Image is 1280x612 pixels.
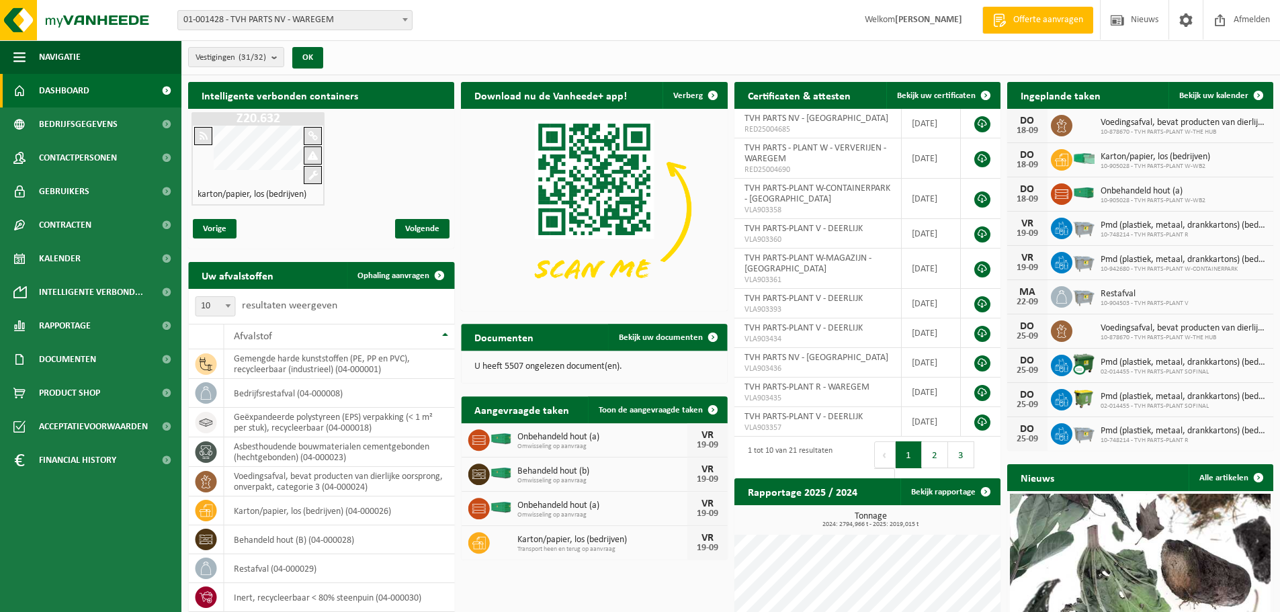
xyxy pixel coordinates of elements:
[1101,392,1267,402] span: Pmd (plastiek, metaal, drankkartons) (bedrijven)
[1007,82,1114,108] h2: Ingeplande taken
[239,53,266,62] count: (31/32)
[902,348,960,378] td: [DATE]
[39,208,91,242] span: Contracten
[461,82,640,108] h2: Download nu de Vanheede+ app!
[39,107,118,141] span: Bedrijfsgegevens
[357,271,429,280] span: Ophaling aanvragen
[224,467,454,496] td: voedingsafval, bevat producten van dierlijke oorsprong, onverpakt, categorie 3 (04-000024)
[744,253,871,274] span: TVH PARTS-PLANT W-MAGAZIJN - [GEOGRAPHIC_DATA]
[744,304,892,315] span: VLA903393
[234,331,272,342] span: Afvalstof
[1014,253,1041,263] div: VR
[1072,187,1095,199] img: HK-XC-40-GN-00
[1007,464,1068,490] h2: Nieuws
[734,478,871,505] h2: Rapportage 2025 / 2024
[1072,284,1095,307] img: WB-2500-GAL-GY-01
[224,437,454,467] td: asbesthoudende bouwmaterialen cementgebonden (hechtgebonden) (04-000023)
[694,498,721,509] div: VR
[1014,298,1041,307] div: 22-09
[1014,150,1041,161] div: DO
[663,82,726,109] button: Verberg
[694,533,721,543] div: VR
[902,179,960,219] td: [DATE]
[744,423,892,433] span: VLA903357
[886,82,999,109] a: Bekijk uw certificaten
[744,412,863,422] span: TVH PARTS-PLANT V - DEERLIJK
[744,224,863,234] span: TVH PARTS-PLANT V - DEERLIJK
[224,554,454,583] td: restafval (04-000029)
[517,535,687,545] span: Karton/papier, los (bedrijven)
[1072,250,1095,273] img: WB-2500-GAL-GY-01
[196,298,234,316] span: 10
[1014,229,1041,238] div: 19-09
[292,47,323,69] button: OK
[198,190,306,200] h4: karton/papier, los (bedrijven)
[1101,118,1267,128] span: Voedingsafval, bevat producten van dierlijke oorsprong, onverpakt, categorie 3
[489,501,512,513] img: HK-XC-40-GN-00
[694,441,721,450] div: 19-09
[39,376,100,410] span: Product Shop
[1014,424,1041,435] div: DO
[744,114,888,124] span: TVH PARTS NV - [GEOGRAPHIC_DATA]
[224,408,454,437] td: geëxpandeerde polystyreen (EPS) verpakking (< 1 m² per stuk), recycleerbaar (04-000018)
[1014,263,1041,273] div: 19-09
[39,242,81,275] span: Kalender
[461,396,583,423] h2: Aangevraagde taken
[741,440,833,496] div: 1 tot 10 van 21 resultaten
[188,82,454,108] h2: Intelligente verbonden containers
[1101,402,1267,410] span: 02-014455 - TVH PARTS-PLANT SOFINAL
[902,378,960,407] td: [DATE]
[1101,128,1267,136] span: 10-878670 - TVH PARTS-PLANT W-THE HUB
[461,324,547,350] h2: Documenten
[1101,300,1189,308] span: 10-904503 - TVH PARTS-PLANT V
[1101,255,1267,265] span: Pmd (plastiek, metaal, drankkartons) (bedrijven)
[1014,218,1041,229] div: VR
[195,112,321,126] h1: Z20.632
[673,91,703,100] span: Verberg
[39,40,81,74] span: Navigatie
[694,543,721,553] div: 19-09
[744,294,863,304] span: TVH PARTS-PLANT V - DEERLIJK
[517,545,687,554] span: Transport heen en terug op aanvraag
[347,262,453,289] a: Ophaling aanvragen
[902,219,960,249] td: [DATE]
[1014,321,1041,332] div: DO
[188,47,284,67] button: Vestigingen(31/32)
[895,15,962,25] strong: [PERSON_NAME]
[694,475,721,484] div: 19-09
[1072,353,1095,376] img: WB-1100-CU
[224,496,454,525] td: karton/papier, los (bedrijven) (04-000026)
[744,334,892,345] span: VLA903434
[1101,357,1267,368] span: Pmd (plastiek, metaal, drankkartons) (bedrijven)
[1168,82,1272,109] a: Bekijk uw kalender
[1014,195,1041,204] div: 18-09
[608,324,726,351] a: Bekijk uw documenten
[694,430,721,441] div: VR
[517,500,687,511] span: Onbehandeld hout (a)
[896,441,922,468] button: 1
[902,138,960,179] td: [DATE]
[39,74,89,107] span: Dashboard
[489,467,512,479] img: HK-XC-40-GN-00
[1101,231,1267,239] span: 10-748214 - TVH PARTS-PLANT R
[599,406,703,414] span: Toon de aangevraagde taken
[900,478,999,505] a: Bekijk rapportage
[897,91,976,100] span: Bekijk uw certificaten
[1101,163,1210,171] span: 10-905028 - TVH PARTS-PLANT W-WB2
[1101,437,1267,445] span: 10-748214 - TVH PARTS-PLANT R
[1189,464,1272,491] a: Alle artikelen
[177,10,413,30] span: 01-001428 - TVH PARTS NV - WAREGEM
[744,165,892,175] span: RED25004690
[734,82,864,108] h2: Certificaten & attesten
[461,109,727,308] img: Download de VHEPlus App
[874,468,895,495] button: Next
[1014,366,1041,376] div: 25-09
[517,466,687,477] span: Behandeld hout (b)
[224,583,454,612] td: inert, recycleerbaar < 80% steenpuin (04-000030)
[1101,334,1267,342] span: 10-878670 - TVH PARTS-PLANT W-THE HUB
[224,349,454,379] td: gemengde harde kunststoffen (PE, PP en PVC), recycleerbaar (industrieel) (04-000001)
[39,175,89,208] span: Gebruikers
[1014,126,1041,136] div: 18-09
[922,441,948,468] button: 2
[517,477,687,485] span: Omwisseling op aanvraag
